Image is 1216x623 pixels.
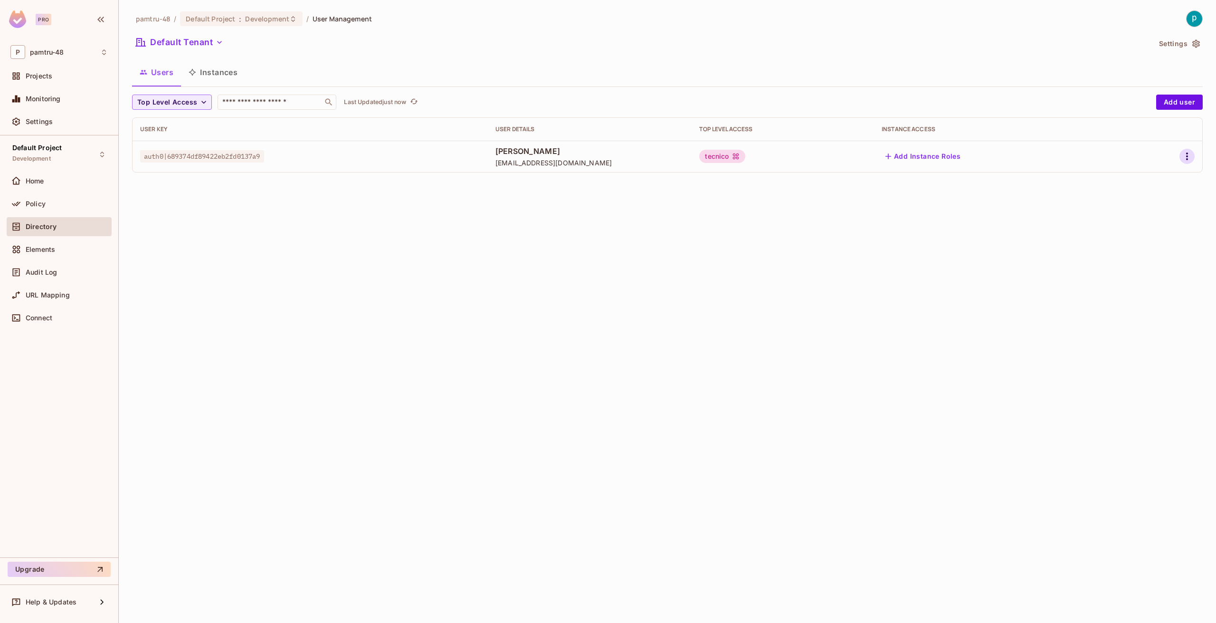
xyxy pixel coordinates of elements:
button: Users [132,60,181,84]
img: pamtru [1187,11,1202,27]
button: Settings [1155,36,1203,51]
span: Elements [26,246,55,253]
button: Default Tenant [132,35,227,50]
span: the active workspace [136,14,170,23]
p: Last Updated just now [344,98,406,106]
span: Audit Log [26,268,57,276]
span: [PERSON_NAME] [495,146,684,156]
span: P [10,45,25,59]
span: Click to refresh data [406,96,419,108]
span: Home [26,177,44,185]
span: Development [12,155,51,163]
div: User Key [140,125,480,133]
span: Workspace: pamtru-48 [30,48,64,56]
div: tecnico [699,150,745,163]
button: Top Level Access [132,95,212,110]
span: Directory [26,223,57,230]
div: User Details [495,125,684,133]
span: Help & Updates [26,598,76,606]
span: Connect [26,314,52,322]
div: Pro [36,14,51,25]
li: / [306,14,309,23]
div: Instance Access [882,125,1117,133]
button: Upgrade [8,562,111,577]
span: refresh [410,97,418,107]
span: : [238,15,242,23]
button: Add user [1156,95,1203,110]
button: Instances [181,60,245,84]
span: Monitoring [26,95,61,103]
span: Default Project [186,14,235,23]
button: refresh [408,96,419,108]
span: Settings [26,118,53,125]
button: Add Instance Roles [882,149,964,164]
span: URL Mapping [26,291,70,299]
li: / [174,14,176,23]
span: Development [245,14,289,23]
span: Top Level Access [137,96,197,108]
span: Projects [26,72,52,80]
span: [EMAIL_ADDRESS][DOMAIN_NAME] [495,158,684,167]
span: auth0|689374df89422eb2fd0137a9 [140,150,264,163]
img: SReyMgAAAABJRU5ErkJggg== [9,10,26,28]
span: Default Project [12,144,62,152]
span: User Management [313,14,372,23]
span: Policy [26,200,46,208]
div: Top Level Access [699,125,866,133]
